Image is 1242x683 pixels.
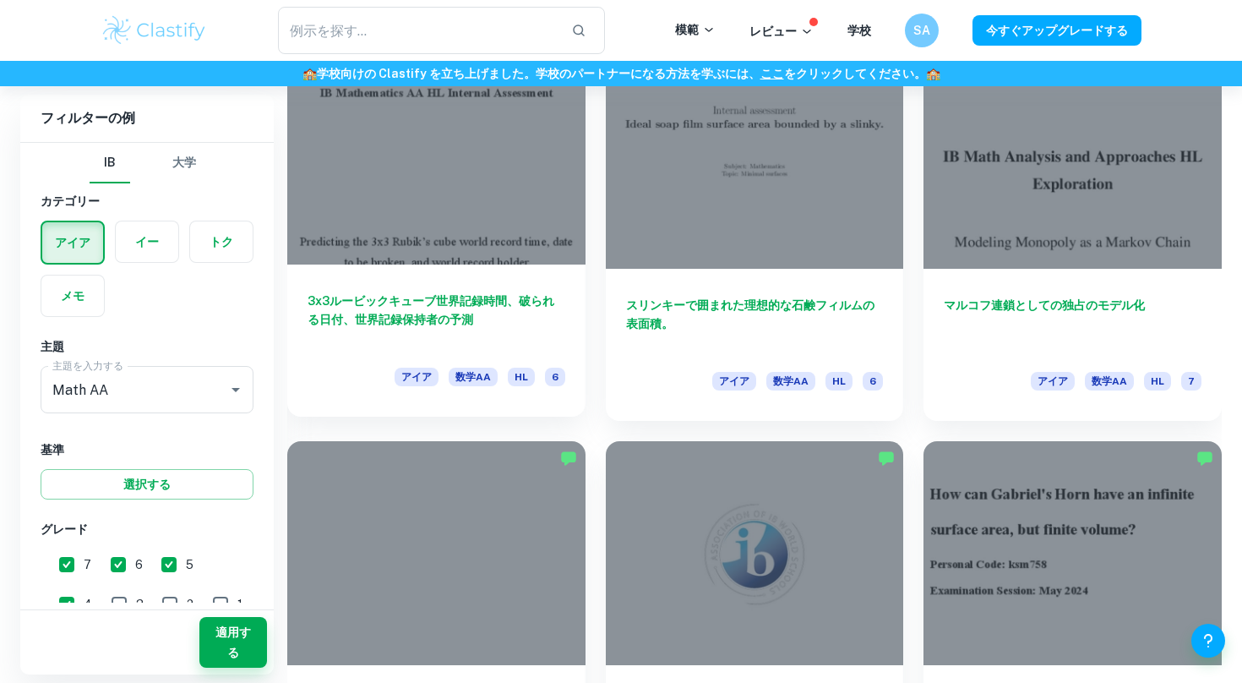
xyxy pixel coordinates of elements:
[1181,372,1201,391] span: 7
[190,221,253,262] button: トク
[41,440,253,459] h6: 基準
[308,292,565,347] h6: 3x3ルービックキューブ世界記録時間、破られる日付、世界記録保持者の予測
[760,67,784,80] a: ここ
[560,450,577,467] img: マークされた
[20,95,274,142] h6: フィルターの例
[675,20,716,39] p: 模範
[923,46,1222,421] a: マルコフ連鎖としての独占のモデル化アイア数学AAHL7
[90,143,204,183] div: フィルタータイプの選択
[449,368,498,386] span: 数学AA
[187,595,193,614] span: 2
[199,617,267,668] button: 適用する
[135,555,143,574] span: 6
[1031,372,1075,391] span: アイア
[1196,450,1213,467] img: マークされた
[101,14,208,47] img: クラスティファイのロゴ
[825,372,853,391] span: HL
[287,46,586,421] a: 3x3ルービックキューブ世界記録時間、破られる日付、世界記録保持者の予測アイア数学AAHL6
[395,368,439,386] span: アイア
[749,22,814,41] p: レビュー
[42,222,103,263] button: アイア
[136,595,144,614] span: 3
[164,143,204,183] button: 大学
[1085,372,1134,391] span: 数学AA
[606,46,904,421] a: スリンキーで囲まれた理想的な石鹸フィルムの表面積。アイア数学AAHL6
[84,595,92,614] span: 4
[712,372,756,391] span: アイア
[41,520,253,538] h6: グレード
[878,450,895,467] img: マークされた
[302,67,317,80] span: 🏫
[237,595,242,614] span: 1
[41,192,253,210] h6: カテゴリー
[1144,372,1171,391] span: HL
[116,221,178,262] button: イー
[926,67,940,80] span: 🏫
[905,14,939,47] button: SA
[912,21,932,40] h6: SA
[41,469,253,500] button: 選択する
[508,368,535,386] span: HL
[90,143,130,183] button: IB
[972,15,1141,46] button: 今すぐアップグレードする
[278,7,558,54] input: 例示を探す...
[944,296,1201,352] h6: マルコフ連鎖としての独占のモデル化
[863,372,883,391] span: 6
[84,555,91,574] span: 7
[186,555,193,574] span: 5
[3,64,1239,83] h6: 学校向けの Clastify を立ち上げました。 学校のパートナーになる方法を学ぶには、 をクリックしてください 。
[52,358,123,373] label: 主題を入力する
[41,276,104,316] button: メモ
[224,378,248,402] button: 開く
[545,368,565,386] span: 6
[41,337,253,356] h6: 主題
[766,372,815,391] span: 数学AA
[847,24,871,37] a: 学校
[1191,624,1225,658] button: ヘルプとフィードバック
[626,296,884,352] h6: スリンキーで囲まれた理想的な石鹸フィルムの表面積。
